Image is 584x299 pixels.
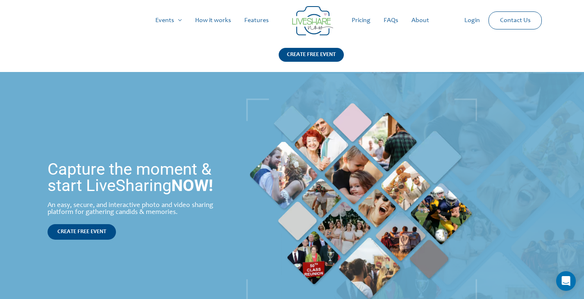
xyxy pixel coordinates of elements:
[189,7,238,34] a: How it works
[279,48,344,62] div: CREATE FREE EVENT
[292,6,333,36] img: Group 14 | Live Photo Slideshow for Events | Create Free Events Album for Any Occasion
[14,7,570,34] nav: Site Navigation
[57,229,106,235] span: CREATE FREE EVENT
[48,202,231,216] div: An easy, secure, and interactive photo and video sharing platform for gathering candids & memories.
[48,161,231,194] h1: Capture the moment & start LiveSharing
[238,7,275,34] a: Features
[345,7,377,34] a: Pricing
[377,7,405,34] a: FAQs
[279,48,344,72] a: CREATE FREE EVENT
[149,7,189,34] a: Events
[458,7,486,34] a: Login
[493,12,537,29] a: Contact Us
[171,176,213,195] strong: NOW!
[405,7,436,34] a: About
[48,224,116,240] a: CREATE FREE EVENT
[556,271,576,291] div: Open Intercom Messenger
